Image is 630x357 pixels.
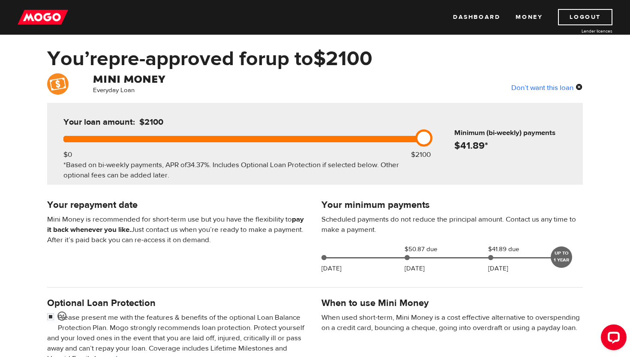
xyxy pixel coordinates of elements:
h6: Minimum (bi-weekly) payments [454,128,579,138]
div: Don’t want this loan [511,82,583,93]
img: mogo_logo-11ee424be714fa7cbb0f0f49df9e16ec.png [18,9,68,25]
h4: Optional Loan Protection [47,297,309,309]
a: Money [516,9,543,25]
h4: Your minimum payments [321,199,583,211]
a: Logout [558,9,612,25]
iframe: LiveChat chat widget [594,321,630,357]
span: 34.37% [187,160,209,170]
b: pay it back whenever you like. [47,215,304,234]
input: <span class="smiley-face happy"></span> [47,312,58,323]
div: $2100 [411,150,431,160]
span: $2100 [139,117,163,127]
a: Lender licences [548,28,612,34]
a: Dashboard [453,9,500,25]
p: Mini Money is recommended for short-term use but you have the flexibility to Just contact us when... [47,214,309,245]
div: UP TO 1 YEAR [551,246,572,268]
h4: Your repayment date [47,199,309,211]
p: Scheduled payments do not reduce the principal amount. Contact us any time to make a payment. [321,214,583,235]
h1: You’re pre-approved for up to [47,48,583,70]
span: 41.89 [460,139,485,152]
h5: Your loan amount: [63,117,238,127]
span: $50.87 due [405,244,447,255]
h4: $ [454,140,579,152]
div: $0 [63,150,72,160]
p: When used short-term, Mini Money is a cost effective alternative to overspending on a credit card... [321,312,583,333]
p: [DATE] [321,264,342,274]
div: *Based on bi-weekly payments, APR of . Includes Optional Loan Protection if selected below. Other... [63,160,420,180]
h4: When to use Mini Money [321,297,429,309]
p: [DATE] [405,264,425,274]
p: [DATE] [488,264,508,274]
span: $41.89 due [488,244,531,255]
span: $2100 [313,46,372,72]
